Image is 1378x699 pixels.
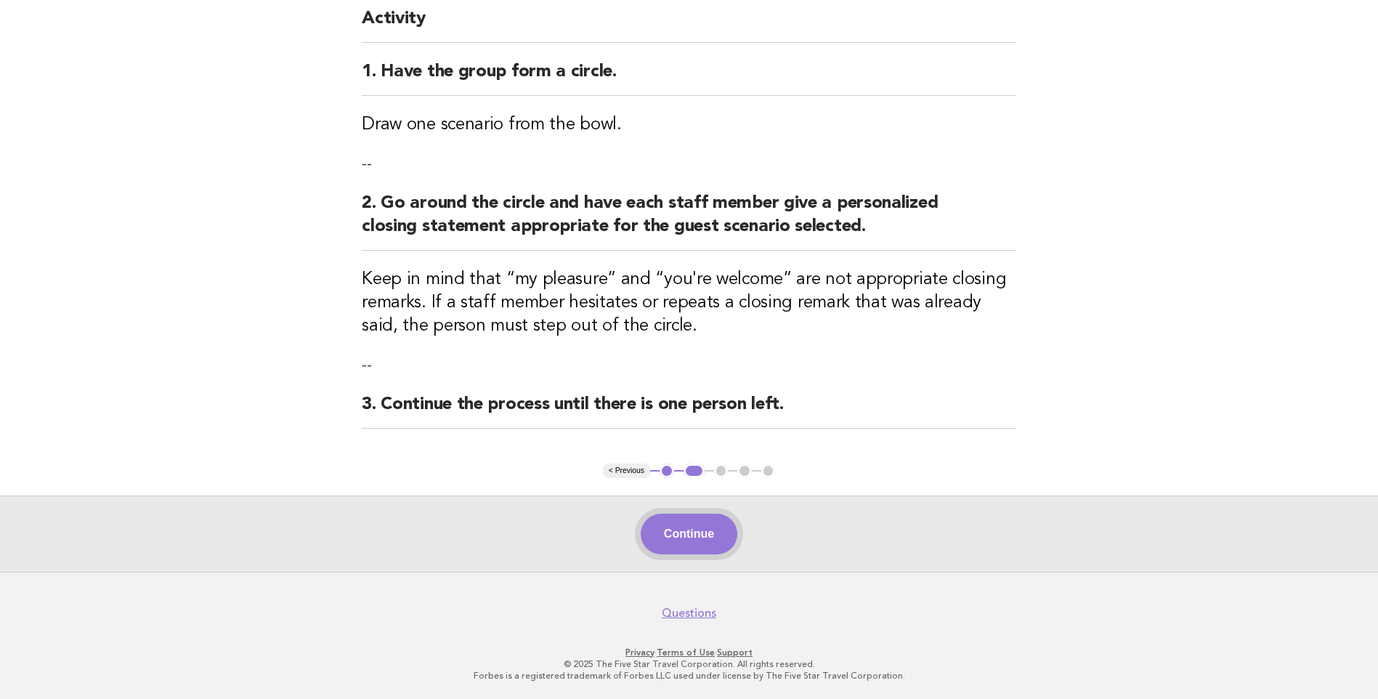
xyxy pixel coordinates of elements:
h2: 3. Continue the process until there is one person left. [362,393,1016,429]
a: Privacy [625,647,654,658]
h2: 2. Go around the circle and have each staff member give a personalized closing statement appropri... [362,192,1016,251]
button: 1 [660,464,674,478]
button: Continue [641,514,737,554]
h3: Draw one scenario from the bowl. [362,113,1016,137]
button: 2 [684,464,705,478]
a: Support [717,647,753,658]
h2: Activity [362,7,1016,43]
p: -- [362,154,1016,174]
p: · · [245,647,1134,658]
button: < Previous [603,464,650,478]
p: © 2025 The Five Star Travel Corporation. All rights reserved. [245,658,1134,670]
a: Terms of Use [657,647,715,658]
p: Forbes is a registered trademark of Forbes LLC used under license by The Five Star Travel Corpora... [245,670,1134,682]
p: -- [362,355,1016,376]
a: Questions [662,606,716,621]
h2: 1. Have the group form a circle. [362,60,1016,96]
h3: Keep in mind that “my pleasure” and “you're welcome” are not appropriate closing remarks. If a st... [362,268,1016,338]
